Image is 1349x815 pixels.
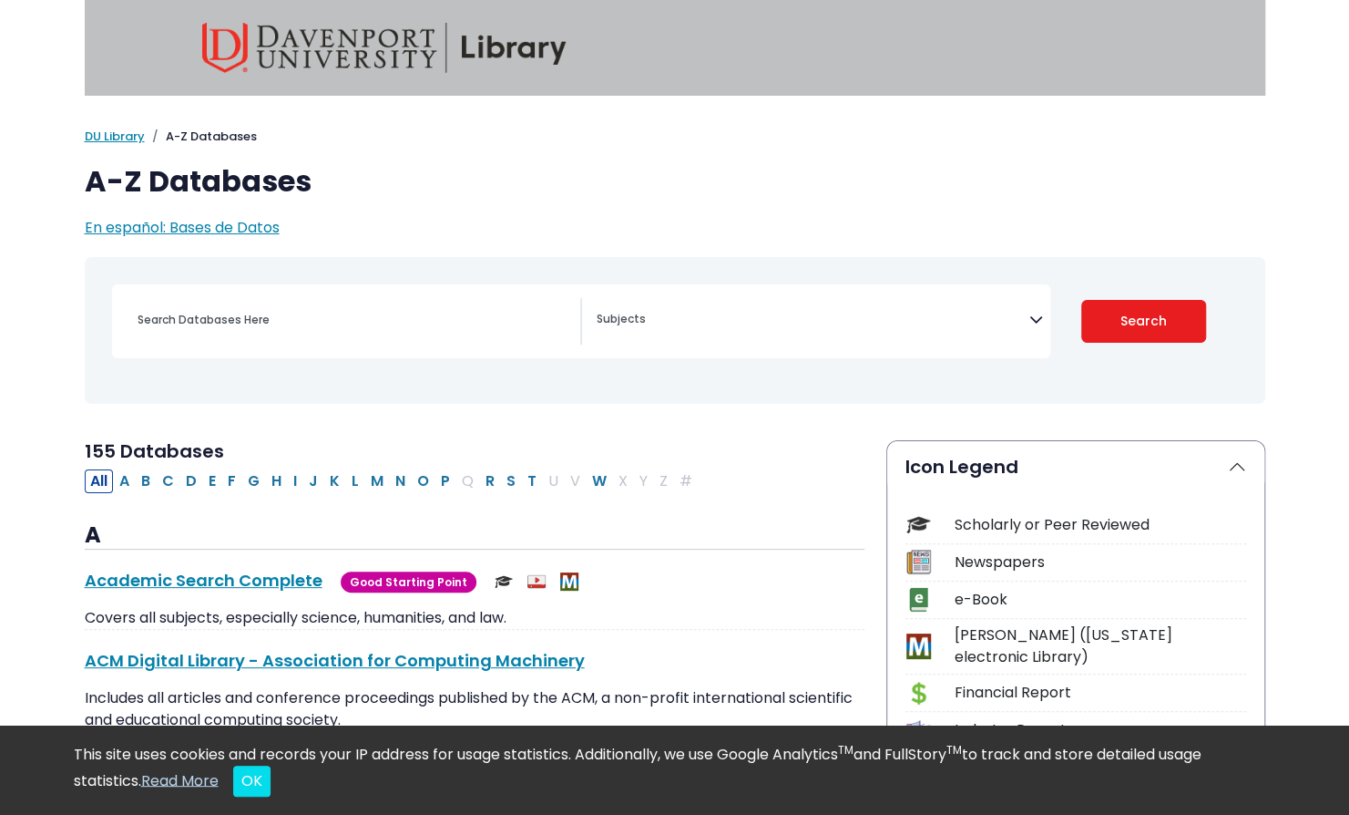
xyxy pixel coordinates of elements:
button: Close [233,766,271,797]
button: Filter Results D [180,469,202,493]
button: Filter Results T [522,469,542,493]
div: [PERSON_NAME] ([US_STATE] electronic Library) [955,624,1246,668]
div: Financial Report [955,682,1246,704]
img: Scholarly or Peer Reviewed [495,573,513,591]
button: All [85,469,113,493]
button: Filter Results G [242,469,265,493]
img: Icon e-Book [906,587,931,612]
a: DU Library [85,128,145,145]
button: Filter Results J [303,469,323,493]
nav: Search filters [85,257,1265,404]
button: Filter Results I [288,469,302,493]
h1: A-Z Databases [85,164,1265,199]
div: This site uses cookies and records your IP address for usage statistics. Additionally, we use Goo... [74,744,1276,797]
button: Filter Results K [324,469,345,493]
sup: TM [838,742,853,758]
span: Good Starting Point [341,572,476,593]
a: En español: Bases de Datos [85,217,280,238]
img: Audio & Video [527,573,546,591]
a: ACM Digital Library - Association for Computing Machinery [85,649,585,672]
div: Newspapers [955,552,1246,573]
button: Filter Results A [114,469,135,493]
img: Icon Financial Report [906,681,931,706]
button: Filter Results P [435,469,455,493]
h3: A [85,522,864,550]
button: Filter Results W [587,469,612,493]
img: Icon Scholarly or Peer Reviewed [906,512,931,537]
div: Scholarly or Peer Reviewed [955,514,1246,536]
button: Filter Results L [346,469,364,493]
button: Filter Results B [136,469,156,493]
sup: TM [946,742,962,758]
img: Davenport University Library [202,23,567,73]
span: 155 Databases [85,438,224,464]
input: Search database by title or keyword [127,306,580,333]
nav: breadcrumb [85,128,1265,146]
img: Icon MeL (Michigan electronic Library) [906,634,931,658]
button: Filter Results E [203,469,221,493]
a: Academic Search Complete [85,569,322,592]
img: Icon Industry Report [906,718,931,743]
img: MeL (Michigan electronic Library) [560,573,578,591]
button: Filter Results F [222,469,241,493]
textarea: Search [597,314,1029,328]
button: Filter Results C [157,469,179,493]
img: Icon Newspapers [906,550,931,574]
p: Includes all articles and conference proceedings published by the ACM, a non-profit international... [85,687,864,753]
li: A-Z Databases [145,128,257,146]
button: Icon Legend [887,441,1264,492]
p: Covers all subjects, especially science, humanities, and law. [85,607,864,629]
button: Submit for Search Results [1081,300,1206,343]
button: Filter Results N [390,469,411,493]
button: Filter Results R [480,469,500,493]
a: Read More [141,769,219,790]
button: Filter Results O [412,469,434,493]
div: Alpha-list to filter by first letter of database name [85,469,700,490]
button: Filter Results M [365,469,389,493]
div: e-Book [955,589,1246,611]
div: Industry Report [955,719,1246,741]
button: Filter Results H [266,469,287,493]
button: Filter Results S [501,469,521,493]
